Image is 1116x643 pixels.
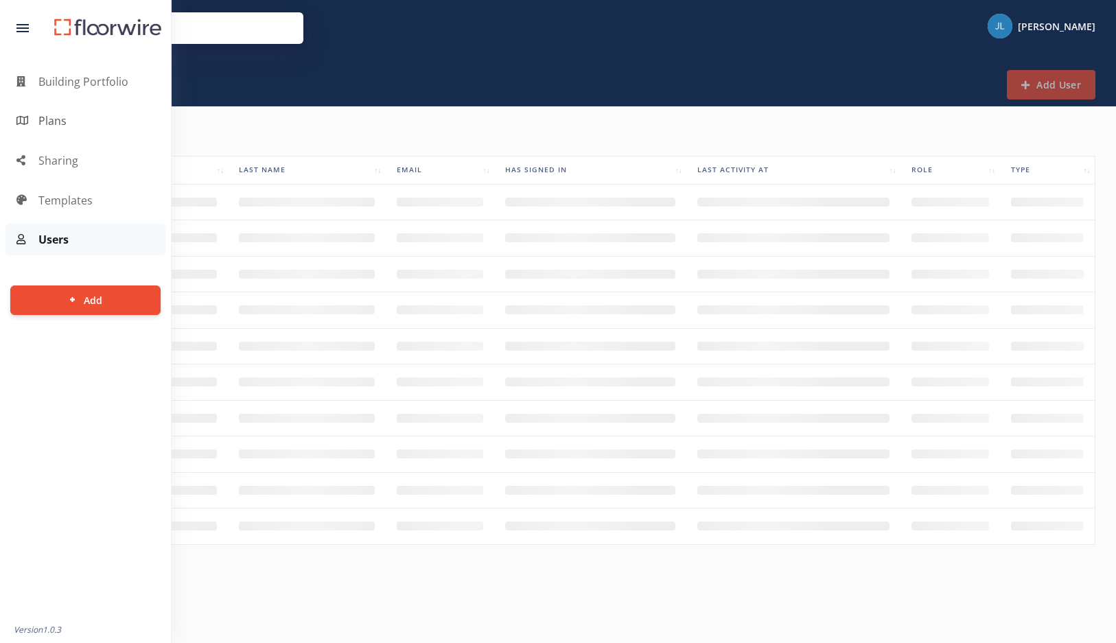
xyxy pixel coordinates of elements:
span: ‌ [1011,414,1084,423]
span: ‌ [911,270,989,279]
span: ‌ [697,270,890,279]
span: ‌ [239,449,374,458]
span: ‌ [911,233,989,242]
span: ‌ [911,522,989,530]
span: Templates [38,192,93,209]
span: ‌ [239,305,374,314]
span: ‌ [1011,377,1084,386]
span: ‌ [505,270,675,279]
span: ‌ [1011,305,1084,314]
span: ‌ [911,198,989,207]
span: ‌ [1011,449,1084,458]
span: ‌ [911,414,989,423]
span: ‌ [697,486,890,495]
span: Add [84,294,103,307]
span: ‌ [397,233,483,242]
span: ‌ [697,233,890,242]
input: Search Floorwire [62,12,303,44]
span: ‌ [697,414,890,423]
a: Users [5,224,165,255]
span: ‌ [397,342,483,351]
span: ‌ [697,198,890,207]
button: Add [10,285,161,315]
span: ‌ [397,486,483,495]
span: ‌ [397,377,483,386]
span: ‌ [505,449,675,458]
span: ‌ [1011,233,1084,242]
span: ‌ [239,377,374,386]
span: ‌ [911,305,989,314]
span: ‌ [911,486,989,495]
th: Email [386,156,494,185]
span: ‌ [239,342,374,351]
span: ‌ [505,486,675,495]
span: ‌ [697,342,890,351]
img: Floorwire logo [51,15,165,38]
span: ‌ [505,233,675,242]
th: Has Signed In [494,156,686,185]
span: ‌ [697,305,890,314]
span: ‌ [239,414,374,423]
span: ‌ [1011,198,1084,207]
span: ‌ [505,522,675,530]
span: ‌ [911,342,989,351]
span: ‌ [397,305,483,314]
span: ‌ [397,414,483,423]
span: ‌ [239,233,374,242]
button: Add User [1007,70,1095,100]
span: ‌ [1011,270,1084,279]
span: ‌ [697,377,890,386]
span: ‌ [505,198,675,207]
span: ‌ [697,449,890,458]
span: ‌ [911,377,989,386]
span: ‌ [397,449,483,458]
th: Last Activity At [686,156,900,185]
span: ‌ [1011,522,1084,530]
span: ‌ [239,522,374,530]
span: ‌ [697,522,890,530]
span: ‌ [1011,486,1084,495]
th: Last Name [228,156,385,185]
span: Users [38,231,69,248]
span: ‌ [505,305,675,314]
span: ‌ [239,486,374,495]
span: Building Portfolio [38,73,128,90]
span: ‌ [397,270,483,279]
th: Type [1000,156,1095,185]
span: [PERSON_NAME] [1018,20,1095,33]
div: Version 1.0.3 [14,624,61,636]
img: Profile [988,14,1012,38]
span: ‌ [397,522,483,530]
span: ‌ [505,414,675,423]
span: ‌ [239,270,374,279]
span: ‌ [397,198,483,207]
span: ‌ [1011,342,1084,351]
th: Role [900,156,1000,185]
span: ‌ [505,342,675,351]
span: ‌ [505,377,675,386]
span: Sharing [38,152,78,169]
span: Plans [38,113,67,129]
span: ‌ [911,449,989,458]
span: ‌ [239,198,374,207]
